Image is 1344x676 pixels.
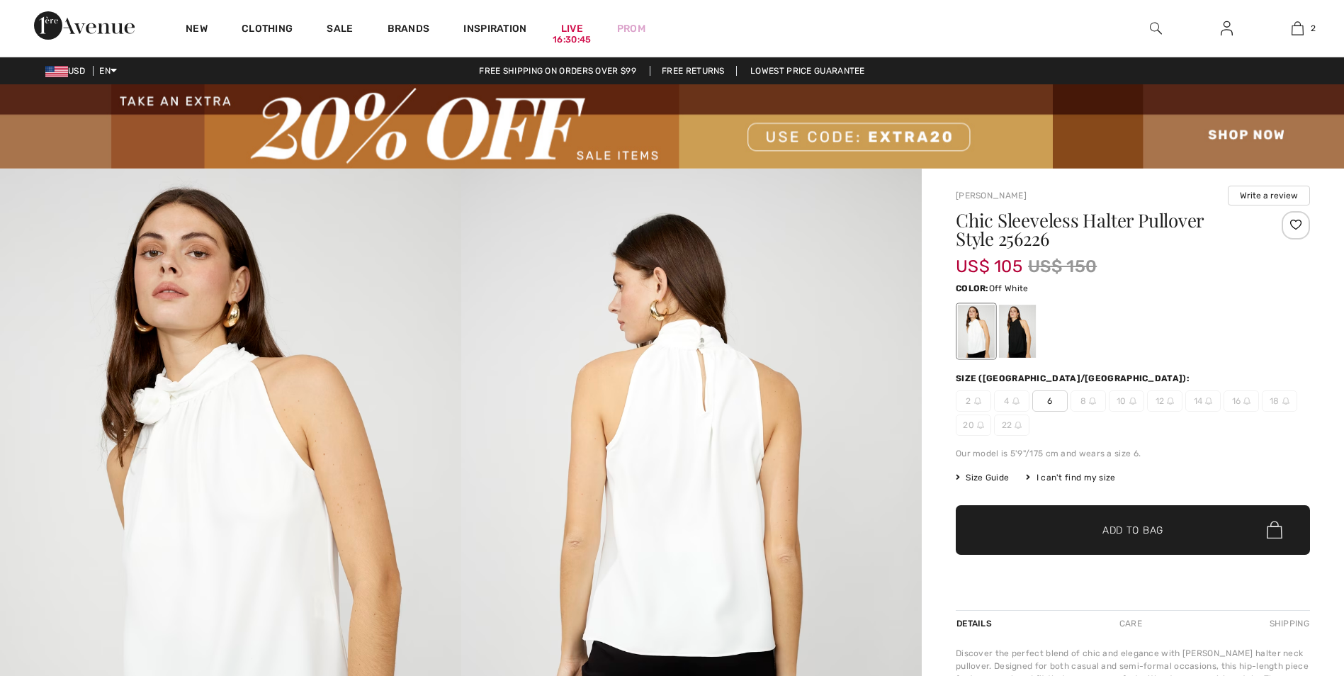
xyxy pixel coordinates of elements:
[999,305,1036,358] div: Black
[553,33,591,47] div: 16:30:45
[1028,254,1097,279] span: US$ 150
[1015,422,1022,429] img: ring-m.svg
[45,66,68,77] img: US Dollar
[1292,20,1304,37] img: My Bag
[1167,398,1174,405] img: ring-m.svg
[956,447,1310,460] div: Our model is 5'9"/175 cm and wears a size 6.
[977,422,984,429] img: ring-m.svg
[1012,398,1020,405] img: ring-m.svg
[739,66,876,76] a: Lowest Price Guarantee
[1209,20,1244,38] a: Sign In
[956,611,995,636] div: Details
[1243,398,1250,405] img: ring-m.svg
[1089,398,1096,405] img: ring-m.svg
[1267,521,1282,539] img: Bag.svg
[1032,390,1068,412] span: 6
[956,242,1022,276] span: US$ 105
[956,372,1192,385] div: Size ([GEOGRAPHIC_DATA]/[GEOGRAPHIC_DATA]):
[994,415,1029,436] span: 22
[989,283,1029,293] span: Off White
[1071,390,1106,412] span: 8
[1262,390,1297,412] span: 18
[34,11,135,40] img: 1ère Avenue
[617,21,645,36] a: Prom
[1205,398,1212,405] img: ring-m.svg
[956,390,991,412] span: 2
[1282,398,1289,405] img: ring-m.svg
[1129,398,1136,405] img: ring-m.svg
[956,283,989,293] span: Color:
[1026,471,1115,484] div: I can't find my size
[958,305,995,358] div: Off White
[1266,611,1310,636] div: Shipping
[1102,522,1163,537] span: Add to Bag
[1224,390,1259,412] span: 16
[327,23,353,38] a: Sale
[956,505,1310,555] button: Add to Bag
[388,23,430,38] a: Brands
[994,390,1029,412] span: 4
[45,66,91,76] span: USD
[956,211,1251,248] h1: Chic Sleeveless Halter Pullover Style 256226
[561,21,583,36] a: Live16:30:45
[1147,390,1182,412] span: 12
[99,66,117,76] span: EN
[463,23,526,38] span: Inspiration
[956,471,1009,484] span: Size Guide
[1109,390,1144,412] span: 10
[468,66,648,76] a: Free shipping on orders over $99
[186,23,208,38] a: New
[1107,611,1154,636] div: Care
[1185,390,1221,412] span: 14
[974,398,981,405] img: ring-m.svg
[956,191,1027,201] a: [PERSON_NAME]
[1150,20,1162,37] img: search the website
[1221,20,1233,37] img: My Info
[650,66,737,76] a: Free Returns
[1228,186,1310,205] button: Write a review
[1263,20,1332,37] a: 2
[1311,22,1316,35] span: 2
[242,23,293,38] a: Clothing
[956,415,991,436] span: 20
